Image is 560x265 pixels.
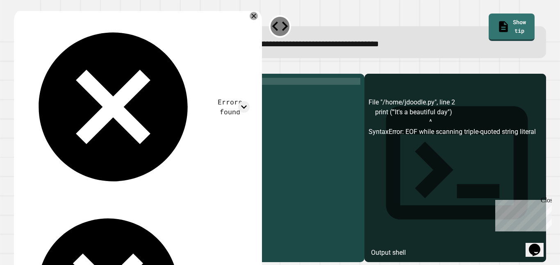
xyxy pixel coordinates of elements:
div: File "/home/jdoodle.py", line 2 print ('''It's a beautiful day'') ^ SyntaxError: EOF while scanni... [369,97,542,262]
iframe: chat widget [526,232,552,257]
div: Chat with us now!Close [3,3,57,52]
iframe: chat widget [492,197,552,231]
a: Show tip [489,14,535,41]
div: Errors found [211,97,250,117]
